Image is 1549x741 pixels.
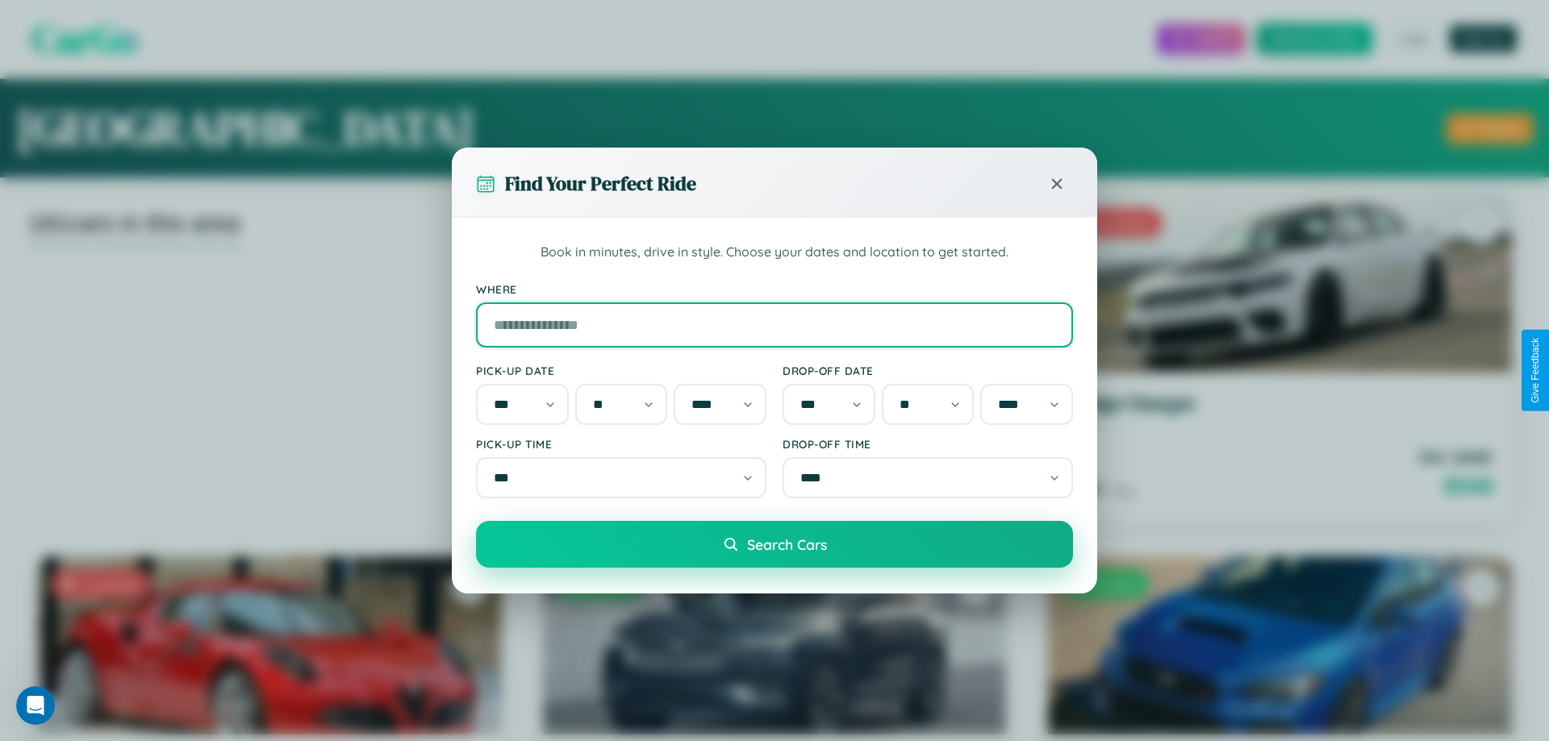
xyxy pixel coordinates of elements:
[783,437,1073,451] label: Drop-off Time
[476,242,1073,263] p: Book in minutes, drive in style. Choose your dates and location to get started.
[476,282,1073,296] label: Where
[747,535,827,553] span: Search Cars
[505,170,696,197] h3: Find Your Perfect Ride
[476,521,1073,568] button: Search Cars
[476,437,766,451] label: Pick-up Time
[783,364,1073,377] label: Drop-off Date
[476,364,766,377] label: Pick-up Date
